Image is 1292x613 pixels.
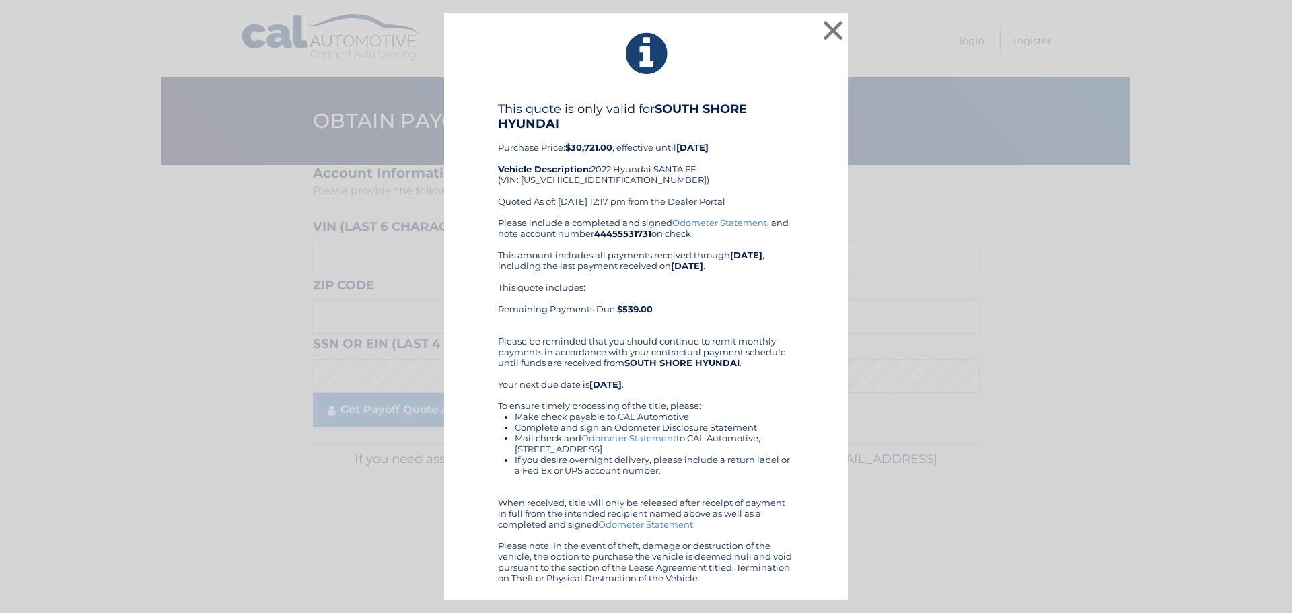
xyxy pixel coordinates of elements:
[498,102,794,131] h4: This quote is only valid for
[671,260,703,271] b: [DATE]
[672,217,767,228] a: Odometer Statement
[624,357,740,368] b: SOUTH SHORE HYUNDAI
[498,164,591,174] strong: Vehicle Description:
[594,228,651,239] b: 44455531731
[515,454,794,476] li: If you desire overnight delivery, please include a return label or a Fed Ex or UPS account number.
[730,250,762,260] b: [DATE]
[498,102,747,131] b: SOUTH SHORE HYUNDAI
[820,17,847,44] button: ×
[598,519,693,530] a: Odometer Statement
[515,433,794,454] li: Mail check and to CAL Automotive, [STREET_ADDRESS]
[515,411,794,422] li: Make check payable to CAL Automotive
[565,142,612,153] b: $30,721.00
[581,433,676,443] a: Odometer Statement
[676,142,709,153] b: [DATE]
[498,282,794,325] div: This quote includes: Remaining Payments Due:
[498,102,794,217] div: Purchase Price: , effective until 2022 Hyundai SANTA FE (VIN: [US_VEHICLE_IDENTIFICATION_NUMBER])...
[498,217,794,583] div: Please include a completed and signed , and note account number on check. This amount includes al...
[515,422,794,433] li: Complete and sign an Odometer Disclosure Statement
[617,303,653,314] b: $539.00
[589,379,622,390] b: [DATE]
